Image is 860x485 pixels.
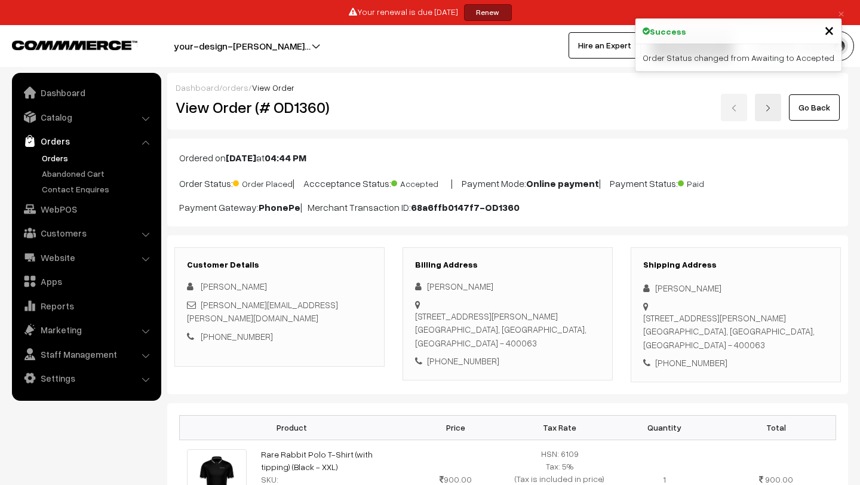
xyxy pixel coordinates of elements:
[15,82,157,103] a: Dashboard
[403,415,508,440] th: Price
[415,354,600,368] div: [PHONE_NUMBER]
[179,200,836,214] p: Payment Gateway: | Merchant Transaction ID:
[515,449,604,484] span: HSN: 6109 Tax: 5% (Tax is included in price)
[643,356,828,370] div: [PHONE_NUMBER]
[15,295,157,317] a: Reports
[187,260,372,270] h3: Customer Details
[15,130,157,152] a: Orders
[15,271,157,292] a: Apps
[39,167,157,180] a: Abandoned Cart
[180,415,404,440] th: Product
[201,331,273,342] a: [PHONE_NUMBER]
[526,177,599,189] b: Online payment
[12,37,116,51] a: COMMMERCE
[391,174,451,190] span: Accepted
[132,31,352,61] button: your-design-[PERSON_NAME]…
[4,4,856,21] div: Your renewal is due [DATE]
[259,201,300,213] b: PhonePe
[824,19,834,41] span: ×
[187,299,338,324] a: [PERSON_NAME][EMAIL_ADDRESS][PERSON_NAME][DOMAIN_NAME]
[15,106,157,128] a: Catalog
[265,152,306,164] b: 04:44 PM
[15,367,157,389] a: Settings
[789,94,840,121] a: Go Back
[15,247,157,268] a: Website
[678,174,738,190] span: Paid
[765,474,793,484] span: 900.00
[411,201,520,213] b: 68a6ffb0147f7-OD1360
[635,44,841,71] div: Order Status changed from Awaiting to Accepted
[261,449,373,472] a: Rare Rabbit Polo T-Shirt (with tipping) (Black - XXL)
[176,81,840,94] div: / /
[15,319,157,340] a: Marketing
[643,311,828,352] div: [STREET_ADDRESS][PERSON_NAME] [GEOGRAPHIC_DATA], [GEOGRAPHIC_DATA], [GEOGRAPHIC_DATA] - 400063
[15,343,157,365] a: Staff Management
[176,98,385,116] h2: View Order (# OD1360)
[824,21,834,39] button: Close
[440,474,472,484] span: 900.00
[612,415,717,440] th: Quantity
[222,82,248,93] a: orders
[176,82,219,93] a: Dashboard
[179,174,836,191] p: Order Status: | Accceptance Status: | Payment Mode: | Payment Status:
[717,415,836,440] th: Total
[643,260,828,270] h3: Shipping Address
[201,281,267,291] span: [PERSON_NAME]
[15,222,157,244] a: Customers
[415,260,600,270] h3: Billing Address
[569,32,641,59] a: Hire an Expert
[252,82,294,93] span: View Order
[663,474,666,484] span: 1
[415,280,600,293] div: [PERSON_NAME]
[415,309,600,350] div: [STREET_ADDRESS][PERSON_NAME] [GEOGRAPHIC_DATA], [GEOGRAPHIC_DATA], [GEOGRAPHIC_DATA] - 400063
[508,415,612,440] th: Tax Rate
[650,25,686,38] strong: Success
[179,151,836,165] p: Ordered on at
[464,4,512,21] a: Renew
[12,41,137,50] img: COMMMERCE
[39,183,157,195] a: Contact Enquires
[643,281,828,295] div: [PERSON_NAME]
[233,174,293,190] span: Order Placed
[15,198,157,220] a: WebPOS
[833,5,849,20] a: ×
[39,152,157,164] a: Orders
[764,105,772,112] img: right-arrow.png
[226,152,256,164] b: [DATE]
